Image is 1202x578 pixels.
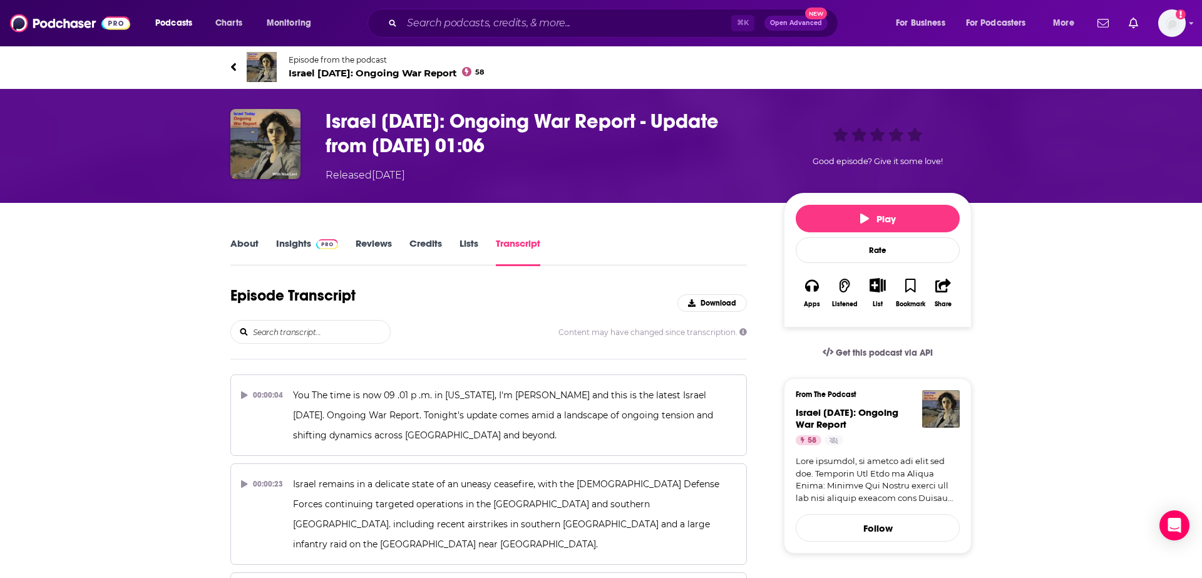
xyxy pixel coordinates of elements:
[289,55,484,65] span: Episode from the podcast
[865,278,890,292] button: Show More Button
[258,13,327,33] button: open menu
[475,70,484,75] span: 58
[796,406,898,430] a: Israel Today: Ongoing War Report
[832,301,858,308] div: Listened
[677,294,747,312] button: Download
[316,239,338,249] img: Podchaser Pro
[896,301,925,308] div: Bookmark
[267,14,311,32] span: Monitoring
[409,237,442,266] a: Credits
[252,321,390,343] input: Search transcript...
[860,213,896,225] span: Play
[966,14,1026,32] span: For Podcasters
[215,14,242,32] span: Charts
[731,15,754,31] span: ⌘ K
[293,390,716,441] span: You The time is now 09 .01 p .m. in [US_STATE], I'm [PERSON_NAME] and this is the latest Israel [...
[796,435,821,445] a: 58
[796,237,960,263] div: Rate
[805,8,828,19] span: New
[230,374,747,456] button: 00:00:04You The time is now 09 .01 p .m. in [US_STATE], I'm [PERSON_NAME] and this is the latest ...
[230,109,300,179] img: Israel Today: Ongoing War Report - Update from 2025-08-07 at 01:06
[10,11,130,35] img: Podchaser - Follow, Share and Rate Podcasts
[155,14,192,32] span: Podcasts
[1092,13,1114,34] a: Show notifications dropdown
[460,237,478,266] a: Lists
[1158,9,1186,37] img: User Profile
[796,390,950,399] h3: From The Podcast
[701,299,736,307] span: Download
[1124,13,1143,34] a: Show notifications dropdown
[813,338,943,368] a: Get this podcast via API
[207,13,250,33] a: Charts
[326,109,764,158] h3: Israel Today: Ongoing War Report - Update from 2025-08-07 at 01:06
[1053,14,1074,32] span: More
[241,385,283,405] div: 00:00:04
[558,328,747,337] span: Content may have changed since transcription.
[230,463,747,565] button: 00:00:23Israel remains in a delicate state of an uneasy ceasefire, with the [DEMOGRAPHIC_DATA] De...
[796,455,960,504] a: Lore ipsumdol, si ametco adi elit sed doe. Temporin Utl Etdo ma Aliqua Enima: Minimve Qui Nostru ...
[1159,510,1189,540] div: Open Intercom Messenger
[813,157,943,166] span: Good episode? Give it some love!
[836,348,933,358] span: Get this podcast via API
[927,270,960,316] button: Share
[241,474,283,494] div: 00:00:23
[1044,13,1090,33] button: open menu
[828,270,861,316] button: Listened
[276,237,338,266] a: InsightsPodchaser Pro
[894,270,927,316] button: Bookmark
[935,301,952,308] div: Share
[247,52,277,82] img: Israel Today: Ongoing War Report
[796,406,898,430] span: Israel [DATE]: Ongoing War Report
[356,237,392,266] a: Reviews
[1176,9,1186,19] svg: Add a profile image
[764,16,828,31] button: Open AdvancedNew
[922,390,960,428] img: Israel Today: Ongoing War Report
[496,237,540,266] a: Transcript
[326,168,405,183] div: Released [DATE]
[808,435,816,447] span: 58
[770,20,822,26] span: Open Advanced
[230,286,356,305] h1: Episode Transcript
[1158,9,1186,37] span: Logged in as FIREPodchaser25
[873,300,883,308] div: List
[1158,9,1186,37] button: Show profile menu
[293,478,722,550] span: Israel remains in a delicate state of an uneasy ceasefire, with the [DEMOGRAPHIC_DATA] Defense Fo...
[958,13,1044,33] button: open menu
[230,52,972,82] a: Israel Today: Ongoing War ReportEpisode from the podcastIsrael [DATE]: Ongoing War Report58
[402,13,731,33] input: Search podcasts, credits, & more...
[887,13,961,33] button: open menu
[861,270,894,316] div: Show More ButtonList
[379,9,850,38] div: Search podcasts, credits, & more...
[896,14,945,32] span: For Business
[289,67,484,79] span: Israel [DATE]: Ongoing War Report
[796,270,828,316] button: Apps
[796,514,960,542] button: Follow
[230,237,259,266] a: About
[804,301,820,308] div: Apps
[796,205,960,232] button: Play
[146,13,208,33] button: open menu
